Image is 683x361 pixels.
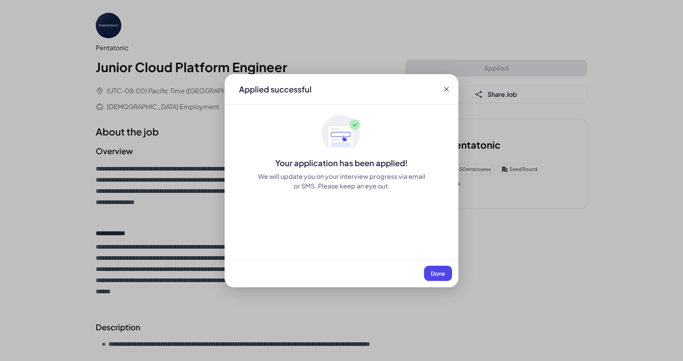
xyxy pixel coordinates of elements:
button: Done [424,266,452,281]
span: Done [431,270,445,277]
div: Applied successful [239,84,312,95]
div: Your application has been applied! [225,157,458,169]
div: We will update you on your interview progress via email or SMS. Please keep an eye out. [257,172,426,191]
img: ApplyedMaskGroup3.svg [322,114,361,154]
